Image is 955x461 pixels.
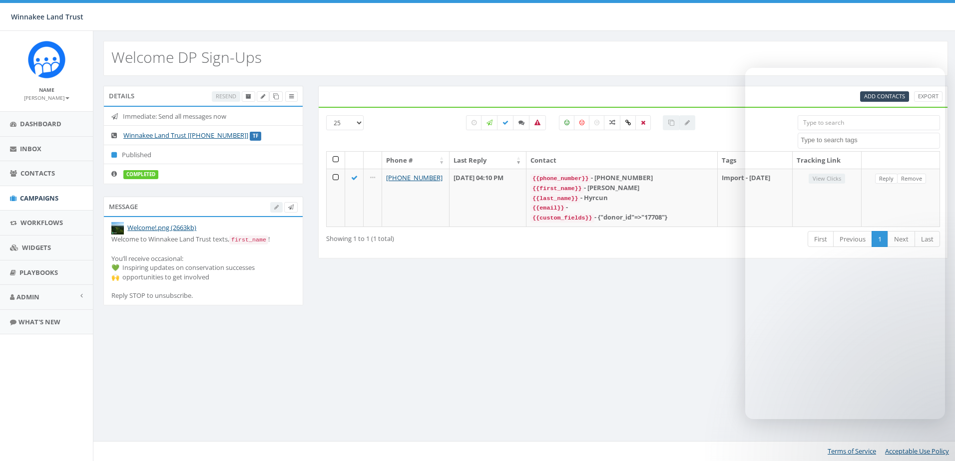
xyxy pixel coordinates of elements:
[39,86,54,93] small: Name
[466,115,482,130] label: Pending
[24,93,69,102] a: [PERSON_NAME]
[28,41,65,78] img: Rally_Corp_Icon.png
[529,115,546,130] label: Bounced
[289,92,294,100] span: View Campaign Delivery Statistics
[18,317,60,326] span: What's New
[20,119,61,128] span: Dashboard
[885,447,949,456] a: Acceptable Use Policy
[921,427,945,451] iframe: Intercom live chat
[745,68,945,419] iframe: Intercom live chat
[530,193,713,203] div: - Hyrcun
[635,115,651,130] label: Removed
[229,235,268,244] code: first_name
[559,115,575,130] label: Positive
[111,152,122,158] i: Published
[250,132,261,141] label: TF
[273,92,279,100] span: Clone Campaign
[530,213,713,223] div: - {"donor_id"=>"17708"}
[530,203,713,213] div: -
[574,115,590,130] label: Negative
[530,184,583,193] code: {{first_name}}
[526,152,717,169] th: Contact
[530,183,713,193] div: - [PERSON_NAME]
[22,243,51,252] span: Widgets
[288,203,294,211] span: Send Test Message
[11,12,83,21] span: Winnakee Land Trust
[497,115,514,130] label: Delivered
[481,115,498,130] label: Sending
[620,115,636,130] label: Link Clicked
[382,152,450,169] th: Phone #: activate to sort column ascending
[513,115,530,130] label: Replied
[127,223,196,232] a: Welcome!.png (2663kb)
[530,194,580,203] code: {{last_name}}
[20,144,41,153] span: Inbox
[450,169,526,227] td: [DATE] 04:10 PM
[261,92,265,100] span: Edit Campaign Title
[530,174,590,183] code: {{phone_number}}
[718,152,793,169] th: Tags
[16,292,39,301] span: Admin
[386,173,443,182] a: [PHONE_NUMBER]
[718,169,793,227] td: Import - [DATE]
[326,230,573,243] div: Showing 1 to 1 (1 total)
[530,204,566,213] code: {{email}}
[828,447,876,456] a: Terms of Service
[450,152,526,169] th: Last Reply: activate to sort column ascending
[604,115,621,130] label: Mixed
[123,131,248,140] a: Winnakee Land Trust [[PHONE_NUMBER]]
[20,194,58,203] span: Campaigns
[104,107,303,126] li: Immediate: Send all messages now
[530,173,713,183] div: - [PHONE_NUMBER]
[111,113,123,120] i: Immediate: Send all messages now
[589,115,605,130] label: Neutral
[123,170,158,179] label: completed
[19,268,58,277] span: Playbooks
[530,214,594,223] code: {{custom_fields}}
[24,94,69,101] small: [PERSON_NAME]
[20,218,63,227] span: Workflows
[20,169,55,178] span: Contacts
[103,197,303,217] div: Message
[246,92,251,100] span: Archive Campaign
[111,49,262,65] h2: Welcome DP Sign-Ups
[104,145,303,165] li: Published
[103,86,303,106] div: Details
[111,234,295,300] div: Welcome to Winnakee Land Trust texts, ! You’ll receive occasional: 💚 Inspiring updates on conserv...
